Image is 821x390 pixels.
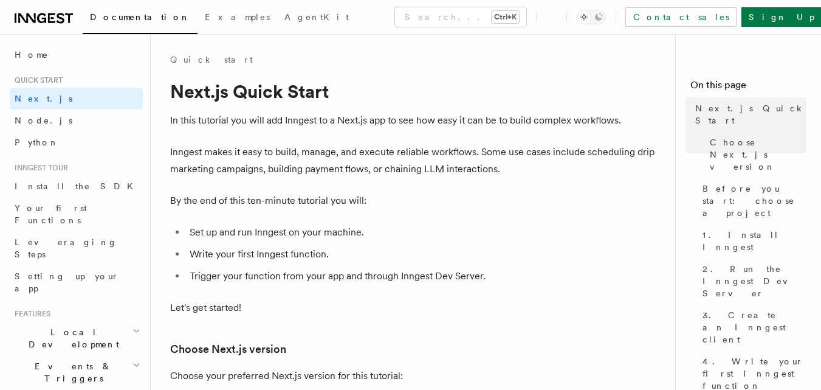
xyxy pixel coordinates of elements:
[170,80,656,102] h1: Next.js Quick Start
[15,49,49,61] span: Home
[10,175,143,197] a: Install the SDK
[284,12,349,22] span: AgentKit
[702,263,806,299] span: 2. Run the Inngest Dev Server
[10,360,132,385] span: Events & Triggers
[10,163,68,173] span: Inngest tour
[10,75,63,85] span: Quick start
[710,136,806,173] span: Choose Next.js version
[10,265,143,299] a: Setting up your app
[10,355,143,389] button: Events & Triggers
[198,4,277,33] a: Examples
[10,197,143,231] a: Your first Functions
[690,97,806,131] a: Next.js Quick Start
[186,246,656,263] li: Write your first Inngest function.
[698,178,806,224] a: Before you start: choose a project
[170,367,656,385] p: Choose your preferred Next.js version for this tutorial:
[186,268,656,285] li: Trigger your function from your app and through Inngest Dev Server.
[698,258,806,304] a: 2. Run the Inngest Dev Server
[170,192,656,209] p: By the end of this ten-minute tutorial you will:
[205,12,270,22] span: Examples
[705,131,806,178] a: Choose Next.js version
[625,7,737,27] a: Contact sales
[15,138,59,147] span: Python
[695,102,806,127] span: Next.js Quick Start
[15,116,72,125] span: Node.js
[15,181,140,191] span: Install the SDK
[10,110,143,131] a: Node.js
[10,326,132,350] span: Local Development
[170,112,656,129] p: In this tutorial you will add Inngest to a Next.js app to see how easy it can be to build complex...
[170,299,656,316] p: Let's get started!
[10,231,143,265] a: Leveraging Steps
[10,44,143,66] a: Home
[690,78,806,97] h4: On this page
[492,11,519,23] kbd: Ctrl+K
[277,4,356,33] a: AgentKit
[698,224,806,258] a: 1. Install Inngest
[90,12,190,22] span: Documentation
[395,7,526,27] button: Search...Ctrl+K
[186,224,656,241] li: Set up and run Inngest on your machine.
[10,131,143,153] a: Python
[10,309,50,319] span: Features
[170,144,656,178] p: Inngest makes it easy to build, manage, and execute reliable workflows. Some use cases include sc...
[170,54,253,66] a: Quick start
[702,229,806,253] span: 1. Install Inngest
[15,94,72,103] span: Next.js
[15,203,87,225] span: Your first Functions
[10,321,143,355] button: Local Development
[170,341,286,358] a: Choose Next.js version
[15,237,117,259] span: Leveraging Steps
[577,10,606,24] button: Toggle dark mode
[702,183,806,219] span: Before you start: choose a project
[10,88,143,110] a: Next.js
[698,304,806,350] a: 3. Create an Inngest client
[15,271,119,293] span: Setting up your app
[83,4,198,34] a: Documentation
[702,309,806,346] span: 3. Create an Inngest client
